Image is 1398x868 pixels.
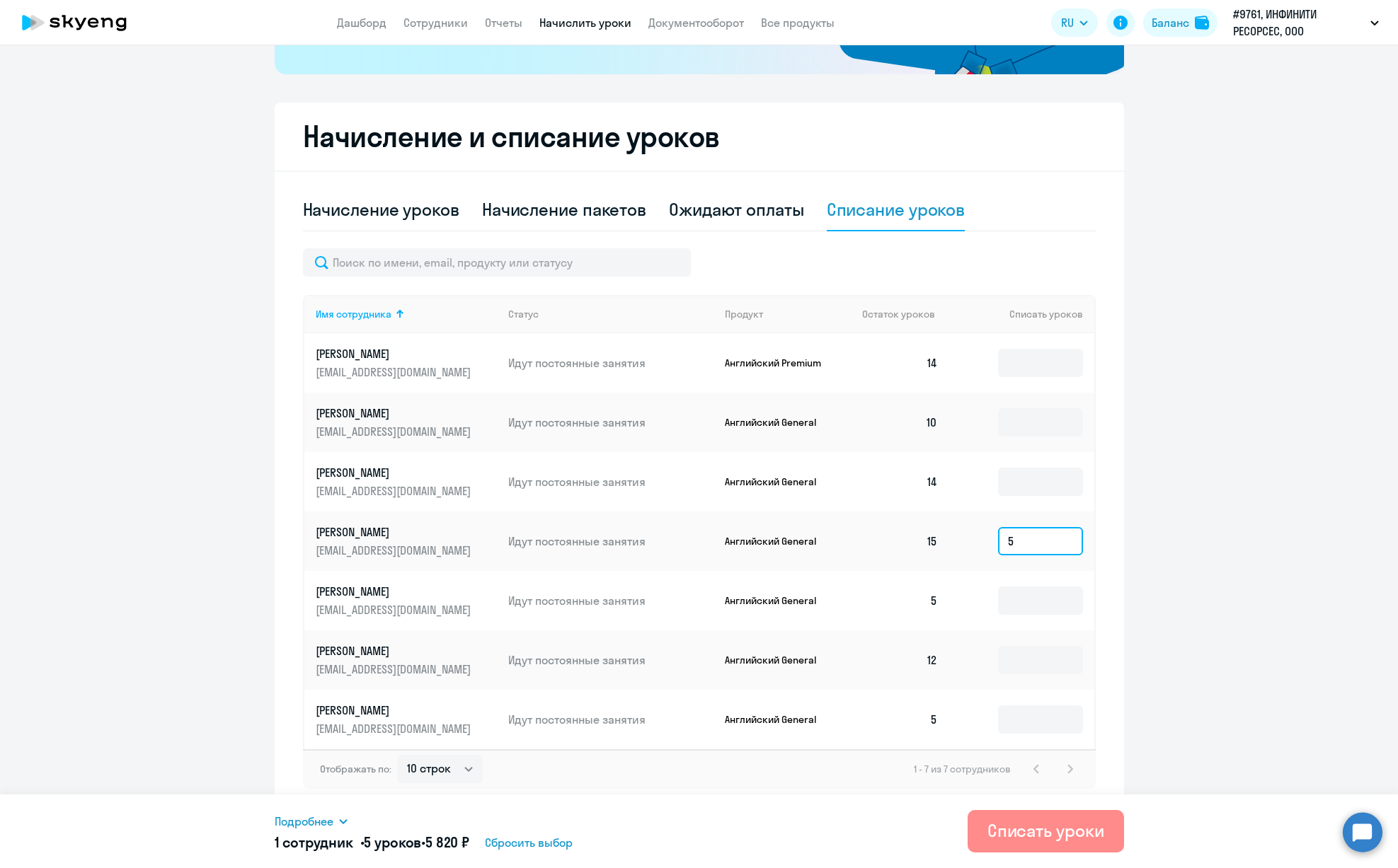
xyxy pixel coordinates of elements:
[725,654,831,666] p: Английский General
[303,120,1096,154] h2: Начисление и списание уроков
[1195,16,1209,30] img: balance
[1061,14,1074,31] span: RU
[316,643,474,659] p: [PERSON_NAME]
[316,405,498,439] a: [PERSON_NAME][EMAIL_ADDRESS][DOMAIN_NAME]
[1051,8,1098,37] button: RU
[316,721,474,736] p: [EMAIL_ADDRESS][DOMAIN_NAME]
[482,198,646,221] div: Начисление пакетов
[851,452,950,511] td: 14
[275,833,470,852] h5: 1 сотрудник • •
[725,357,831,369] p: Английский Premium
[316,584,498,618] a: [PERSON_NAME][EMAIL_ADDRESS][DOMAIN_NAME]
[968,810,1124,852] button: Списать уроки
[316,364,474,380] p: [EMAIL_ADDRESS][DOMAIN_NAME]
[851,571,950,630] td: 5
[485,834,573,851] span: Сбросить выбор
[316,308,498,320] div: Имя сотрудника
[725,416,831,429] p: Английский General
[316,308,391,320] div: Имя сотрудника
[862,308,935,320] span: Остаток уроков
[316,524,498,558] a: [PERSON_NAME][EMAIL_ADDRESS][DOMAIN_NAME]
[316,702,474,718] p: [PERSON_NAME]
[303,248,691,277] input: Поиск по имени, email, продукту или статусу
[827,198,966,221] div: Списание уроков
[316,702,498,736] a: [PERSON_NAME][EMAIL_ADDRESS][DOMAIN_NAME]
[508,355,714,371] p: Идут постоянные занятия
[1152,14,1189,31] div: Баланс
[725,308,851,320] div: Продукт
[1143,8,1217,37] button: Балансbalance
[364,833,421,851] span: 5 уроков
[851,690,950,749] td: 5
[725,475,831,488] p: Английский General
[949,295,1094,333] th: Списать уроков
[725,594,831,607] p: Английский General
[275,813,333,830] span: Подробнее
[403,16,468,30] a: Сотрудники
[1226,6,1386,40] button: #9761, ИНФИНИТИ РЕСОРСЕС, ООО
[485,16,522,30] a: Отчеты
[725,713,831,726] p: Английский General
[508,712,714,727] p: Идут постоянные занятия
[316,346,474,361] p: [PERSON_NAME]
[320,763,391,775] span: Отображать по:
[316,465,498,499] a: [PERSON_NAME][EMAIL_ADDRESS][DOMAIN_NAME]
[508,415,714,430] p: Идут постоянные занятия
[508,652,714,668] p: Идут постоянные занятия
[725,535,831,548] p: Английский General
[851,511,950,571] td: 15
[669,198,804,221] div: Ожидают оплаты
[1233,6,1365,40] p: #9761, ИНФИНИТИ РЕСОРСЕС, ООО
[316,602,474,618] p: [EMAIL_ADDRESS][DOMAIN_NAME]
[851,333,950,393] td: 14
[508,308,539,320] div: Статус
[316,643,498,677] a: [PERSON_NAME][EMAIL_ADDRESS][DOMAIN_NAME]
[851,630,950,690] td: 12
[316,465,474,480] p: [PERSON_NAME]
[316,584,474,599] p: [PERSON_NAME]
[303,198,459,221] div: Начисление уроков
[725,308,763,320] div: Продукт
[987,819,1104,842] div: Списать уроки
[761,16,835,30] a: Все продукты
[316,524,474,540] p: [PERSON_NAME]
[316,424,474,439] p: [EMAIL_ADDRESS][DOMAIN_NAME]
[851,393,950,452] td: 10
[316,661,474,677] p: [EMAIL_ADDRESS][DOMAIN_NAME]
[508,308,714,320] div: Статус
[337,16,386,30] a: Дашборд
[508,533,714,549] p: Идут постоянные занятия
[316,543,474,558] p: [EMAIL_ADDRESS][DOMAIN_NAME]
[316,346,498,380] a: [PERSON_NAME][EMAIL_ADDRESS][DOMAIN_NAME]
[425,833,469,851] span: 5 820 ₽
[539,16,631,30] a: Начислить уроки
[914,763,1011,775] span: 1 - 7 из 7 сотрудников
[316,483,474,499] p: [EMAIL_ADDRESS][DOMAIN_NAME]
[316,405,474,421] p: [PERSON_NAME]
[508,593,714,608] p: Идут постоянные занятия
[648,16,744,30] a: Документооборот
[862,308,950,320] div: Остаток уроков
[508,474,714,490] p: Идут постоянные занятия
